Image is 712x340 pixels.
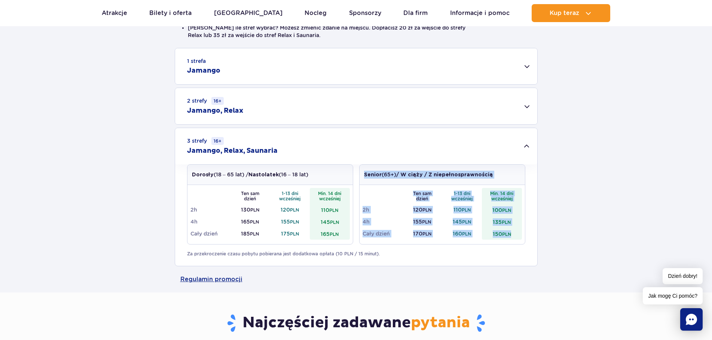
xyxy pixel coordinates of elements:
a: Sponsorzy [349,4,381,22]
th: 1-13 dni wcześniej [442,188,482,204]
span: pytania [411,313,470,332]
li: [PERSON_NAME] ile stref wybrać? Możesz zmienić zdanie na miejscu. Dopłacisz 20 zł za wejście do s... [188,24,525,39]
strong: / W ciąży / Z niepełnosprawnością [396,172,493,177]
td: 135 [482,216,522,228]
td: 160 [442,228,482,240]
small: PLN [290,231,299,237]
small: PLN [502,219,511,225]
th: Min. 14 dni wcześniej [310,188,350,204]
td: 165 [230,216,270,228]
small: PLN [422,231,431,237]
th: Min. 14 dni wcześniej [482,188,522,204]
p: Za przekroczenie czasu pobytu pobierana jest dodatkowa opłata (10 PLN / 15 minut). [187,251,525,257]
small: PLN [250,207,259,213]
td: 120 [270,204,310,216]
a: Bilety i oferta [149,4,192,22]
small: PLN [462,207,471,213]
td: 120 [402,204,442,216]
td: 165 [310,228,350,240]
strong: Nastolatek [248,172,279,177]
strong: Dorosły [192,172,214,177]
td: 4h [363,216,403,228]
th: Ten sam dzień [402,188,442,204]
a: Dla firm [403,4,428,22]
small: PLN [250,219,259,225]
td: 145 [442,216,482,228]
small: PLN [290,207,299,213]
small: 2 strefy [187,97,224,105]
td: 110 [442,204,482,216]
h2: Jamango [187,66,220,75]
td: 150 [482,228,522,240]
div: Chat [680,308,703,331]
a: Regulamin promocji [180,266,532,292]
td: Cały dzień [190,228,230,240]
td: 185 [230,228,270,240]
td: Cały dzień [363,228,403,240]
small: PLN [330,231,339,237]
small: 16+ [211,137,224,145]
th: 1-13 dni wcześniej [270,188,310,204]
td: 145 [310,216,350,228]
span: Jak mogę Ci pomóc? [643,287,703,304]
td: 155 [270,216,310,228]
small: 16+ [211,97,224,105]
small: 1 strefa [187,57,206,65]
td: 100 [482,204,522,216]
a: Atrakcje [102,4,127,22]
td: 170 [402,228,442,240]
small: PLN [462,219,471,225]
span: Dzień dobry! [663,268,703,284]
small: 3 strefy [187,137,224,145]
td: 130 [230,204,270,216]
td: 175 [270,228,310,240]
strong: Senior [364,172,382,177]
p: (65+) [364,171,493,179]
td: 2h [190,204,230,216]
td: 110 [310,204,350,216]
td: 155 [402,216,442,228]
small: PLN [502,207,511,213]
h2: Jamango, Relax [187,106,243,115]
small: PLN [329,207,338,213]
small: PLN [462,231,471,237]
a: Nocleg [305,4,327,22]
a: Informacje i pomoc [450,4,510,22]
th: Ten sam dzień [230,188,270,204]
small: PLN [422,219,431,225]
small: PLN [330,219,339,225]
td: 4h [190,216,230,228]
h2: Jamango, Relax, Saunaria [187,146,278,155]
a: [GEOGRAPHIC_DATA] [214,4,282,22]
small: PLN [422,207,431,213]
small: PLN [290,219,299,225]
span: Kup teraz [550,10,579,16]
small: PLN [250,231,259,237]
p: (18 – 65 lat) / (16 – 18 lat) [192,171,308,179]
h3: Najczęściej zadawane [180,313,532,333]
small: PLN [502,231,511,237]
td: 2h [363,204,403,216]
button: Kup teraz [532,4,610,22]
